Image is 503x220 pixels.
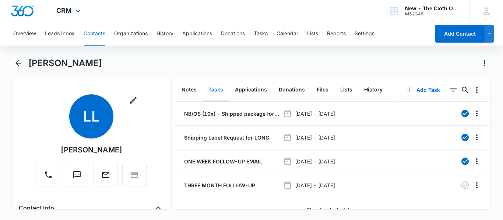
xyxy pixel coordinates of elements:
[65,163,89,187] button: Text
[471,179,483,191] button: Overflow Menu
[183,110,280,118] a: NB/OS (10x) - Shipped package for [PERSON_NAME] (zone #4)
[307,206,350,214] p: Showing 1-4 of 4
[156,22,173,46] button: History
[56,7,72,14] span: CRM
[221,22,245,46] button: Donations
[94,174,118,180] a: Email
[183,181,255,189] a: THREE MONTH FOLLOW-UP
[334,79,358,101] button: Lists
[176,79,203,101] button: Notes
[311,79,334,101] button: Files
[399,81,447,99] button: Add Task
[69,94,113,138] span: LL
[183,134,269,141] a: Shipping Label Request for LONG
[65,174,89,180] a: Text
[405,11,459,17] div: account id
[295,110,335,118] p: [DATE] - [DATE]
[471,108,483,119] button: Overflow Menu
[45,22,75,46] button: Leads Inbox
[471,155,483,167] button: Overflow Menu
[114,22,148,46] button: Organizations
[295,134,335,141] p: [DATE] - [DATE]
[28,58,102,69] h1: [PERSON_NAME]
[447,84,459,96] button: Filters
[355,22,374,46] button: Settings
[435,25,485,43] button: Add Contact
[459,84,471,96] button: Search...
[13,57,24,69] button: Back
[36,174,60,180] a: Call
[36,163,60,187] button: Call
[295,158,335,165] p: [DATE] - [DATE]
[13,22,36,46] button: Overview
[152,202,164,214] button: Close
[295,181,335,189] p: [DATE] - [DATE]
[84,22,105,46] button: Contacts
[277,22,298,46] button: Calendar
[358,79,388,101] button: History
[203,79,229,101] button: Tasks
[479,57,490,69] button: Actions
[273,79,311,101] button: Donations
[254,22,268,46] button: Tasks
[19,203,54,212] h4: Contact Info
[229,79,273,101] button: Applications
[307,22,318,46] button: Lists
[94,163,118,187] button: Email
[61,144,122,155] div: [PERSON_NAME]
[405,6,459,11] div: account name
[182,22,212,46] button: Applications
[471,131,483,143] button: Overflow Menu
[183,158,262,165] a: ONE WEEK FOLLOW-UP EMAIL
[327,22,346,46] button: Reports
[471,84,483,96] button: Overflow Menu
